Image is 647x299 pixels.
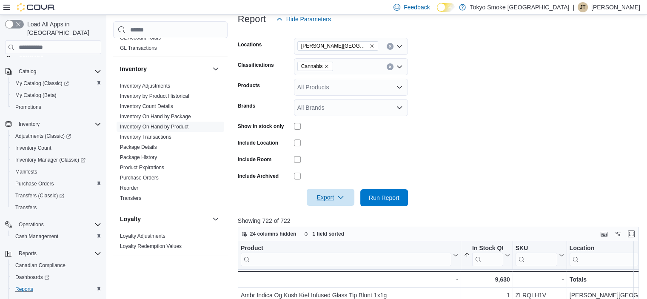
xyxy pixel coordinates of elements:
[12,167,40,177] a: Manifests
[120,93,189,99] a: Inventory by Product Historical
[369,194,399,202] span: Run Report
[15,233,58,240] span: Cash Management
[19,250,37,257] span: Reports
[238,123,284,130] label: Show in stock only
[12,231,62,242] a: Cash Management
[300,229,348,239] button: 1 field sorted
[369,43,374,48] button: Remove Brandon Corral Centre from selection in this group
[12,78,101,88] span: My Catalog (Classic)
[12,260,101,271] span: Canadian Compliance
[17,3,55,11] img: Cova
[404,3,430,11] span: Feedback
[2,118,105,130] button: Inventory
[15,180,54,187] span: Purchase Orders
[120,65,209,73] button: Inventory
[19,221,44,228] span: Operations
[472,245,503,253] div: In Stock Qty
[238,173,279,179] label: Include Archived
[15,204,37,211] span: Transfers
[12,231,101,242] span: Cash Management
[515,245,564,266] button: SKU
[312,231,344,237] span: 1 field sorted
[120,93,189,100] span: Inventory by Product Historical
[120,164,164,171] span: Product Expirations
[15,66,40,77] button: Catalog
[15,119,43,129] button: Inventory
[573,2,574,12] p: |
[12,202,40,213] a: Transfers
[591,2,640,12] p: [PERSON_NAME]
[599,229,609,239] button: Keyboard shortcuts
[15,104,41,111] span: Promotions
[626,229,636,239] button: Enter fullscreen
[15,219,47,230] button: Operations
[286,15,331,23] span: Hide Parameters
[570,245,638,266] div: Location
[2,248,105,259] button: Reports
[301,62,323,71] span: Cannabis
[241,245,451,266] div: Product
[15,168,37,175] span: Manifests
[12,284,37,294] a: Reports
[120,124,188,130] a: Inventory On Hand by Product
[12,260,69,271] a: Canadian Compliance
[12,78,72,88] a: My Catalog (Classic)
[120,83,170,89] span: Inventory Adjustments
[241,245,458,266] button: Product
[12,272,53,282] a: Dashboards
[470,2,570,12] p: Tokyo Smoke [GEOGRAPHIC_DATA]
[2,65,105,77] button: Catalog
[120,134,171,140] span: Inventory Transactions
[113,33,228,57] div: Finance
[570,245,645,266] button: Location
[120,165,164,171] a: Product Expirations
[312,189,349,206] span: Export
[15,286,33,293] span: Reports
[12,155,89,165] a: Inventory Manager (Classic)
[12,143,55,153] a: Inventory Count
[464,245,510,266] button: In Stock Qty
[120,103,173,109] a: Inventory Count Details
[211,214,221,224] button: Loyalty
[387,43,393,50] button: Clear input
[570,274,645,285] div: Totals
[238,82,260,89] label: Products
[12,102,45,112] a: Promotions
[324,64,329,69] button: Remove Cannabis from selection in this group
[15,274,49,281] span: Dashboards
[120,243,182,249] a: Loyalty Redemption Values
[580,2,585,12] span: JT
[12,191,68,201] a: Transfers (Classic)
[120,215,141,223] h3: Loyalty
[12,143,101,153] span: Inventory Count
[273,11,334,28] button: Hide Parameters
[12,131,74,141] a: Adjustments (Classic)
[12,179,57,189] a: Purchase Orders
[120,195,141,201] a: Transfers
[12,102,101,112] span: Promotions
[120,185,138,191] span: Reorder
[238,62,274,68] label: Classifications
[9,283,105,295] button: Reports
[472,245,503,266] div: In Stock Qty
[120,123,188,130] span: Inventory On Hand by Product
[396,84,403,91] button: Open list of options
[12,202,101,213] span: Transfers
[120,144,157,150] a: Package Details
[12,90,101,100] span: My Catalog (Beta)
[2,219,105,231] button: Operations
[396,43,403,50] button: Open list of options
[120,65,147,73] h3: Inventory
[15,192,64,199] span: Transfers (Classic)
[120,174,159,181] span: Purchase Orders
[9,178,105,190] button: Purchase Orders
[113,81,228,207] div: Inventory
[9,231,105,242] button: Cash Management
[19,68,36,75] span: Catalog
[15,92,57,99] span: My Catalog (Beta)
[15,248,40,259] button: Reports
[12,90,60,100] a: My Catalog (Beta)
[19,121,40,128] span: Inventory
[120,154,157,160] a: Package History
[240,274,458,285] div: -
